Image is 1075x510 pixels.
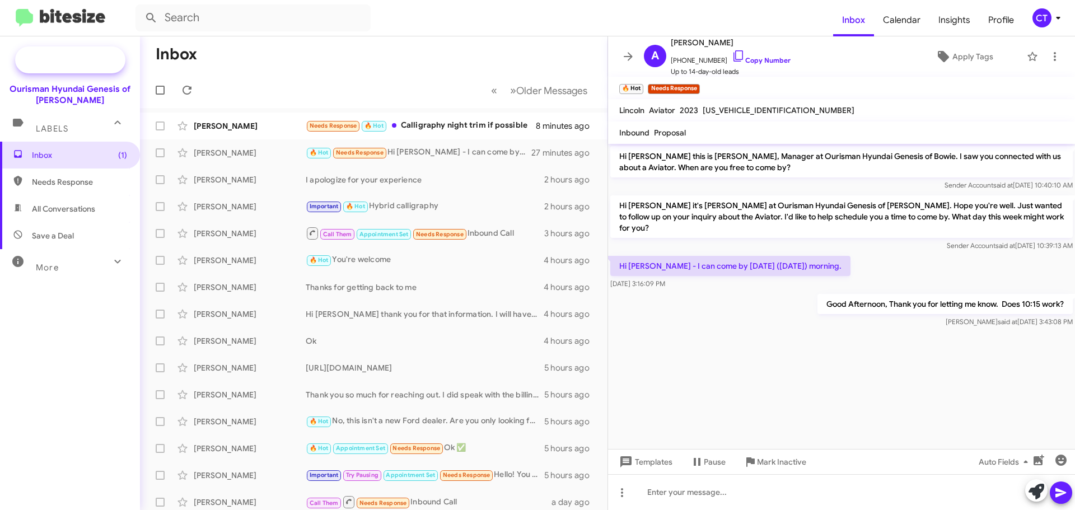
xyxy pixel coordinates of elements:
span: Important [310,471,339,479]
span: Aviator [649,105,675,115]
span: said at [993,181,1013,189]
p: Hi [PERSON_NAME] it's [PERSON_NAME] at Ourisman Hyundai Genesis of [PERSON_NAME]. Hope you're wel... [610,195,1073,238]
span: 🔥 Hot [310,149,329,156]
div: Inbound Call [306,495,551,509]
div: [PERSON_NAME] [194,470,306,481]
div: [PERSON_NAME] [194,282,306,293]
div: 4 hours ago [544,308,599,320]
span: Needs Response [32,176,127,188]
div: [PERSON_NAME] [194,416,306,427]
span: Try Pausing [346,471,378,479]
div: a day ago [551,497,599,508]
span: Needs Response [416,231,464,238]
div: [PERSON_NAME] [194,443,306,454]
a: Calendar [874,4,929,36]
div: 3 hours ago [544,228,599,239]
div: [PERSON_NAME] [194,255,306,266]
div: [URL][DOMAIN_NAME] [306,362,544,373]
span: Sender Account [DATE] 10:40:10 AM [945,181,1073,189]
div: [PERSON_NAME] [194,228,306,239]
div: [PERSON_NAME] [194,147,306,158]
div: Hi [PERSON_NAME] thank you for that information. I will have sales follow up [306,308,544,320]
span: Needs Response [443,471,490,479]
button: CT [1023,8,1063,27]
span: [PHONE_NUMBER] [671,49,791,66]
nav: Page navigation example [485,79,594,102]
div: [PERSON_NAME] [194,120,306,132]
button: Templates [608,452,681,472]
button: Next [503,79,594,102]
span: Older Messages [516,85,587,97]
span: A [651,47,659,65]
span: [PERSON_NAME] [DATE] 3:43:08 PM [946,317,1073,326]
input: Search [135,4,371,31]
span: Appointment Set [359,231,409,238]
a: Profile [979,4,1023,36]
span: Call Them [323,231,352,238]
span: Sender Account [DATE] 10:39:13 AM [947,241,1073,250]
div: 4 hours ago [544,282,599,293]
span: 🔥 Hot [310,445,329,452]
div: Calligraphy night trim if possible [306,119,536,132]
div: Inbound Call [306,226,544,240]
span: Appointment Set [386,471,435,479]
div: Ok ✅ [306,442,544,455]
span: Needs Response [336,149,384,156]
button: Pause [681,452,735,472]
span: Important [310,203,339,210]
span: Inbox [32,149,127,161]
span: Proposal [654,128,686,138]
button: Apply Tags [906,46,1021,67]
span: 🔥 Hot [346,203,365,210]
div: [PERSON_NAME] [194,201,306,212]
button: Previous [484,79,504,102]
div: Thanks for getting back to me [306,282,544,293]
div: Hello! You were going to send me the vehicle that had the incentives to it [306,469,544,481]
span: Special Campaign [49,54,116,65]
div: [PERSON_NAME] [194,362,306,373]
span: Lincoln [619,105,644,115]
span: More [36,263,59,273]
span: [PERSON_NAME] [671,36,791,49]
p: Good Afternoon, Thank you for letting me know. Does 10:15 work? [817,294,1073,314]
span: Insights [929,4,979,36]
div: Thank you so much for reaching out. I did speak with the billing manager if there was anyway that... [306,389,544,400]
h1: Inbox [156,45,197,63]
div: [PERSON_NAME] [194,174,306,185]
button: Auto Fields [970,452,1041,472]
p: Hi [PERSON_NAME] this is [PERSON_NAME], Manager at Ourisman Hyundai Genesis of Bowie. I saw you c... [610,146,1073,177]
small: 🔥 Hot [619,84,643,94]
span: » [510,83,516,97]
div: No, this isn't a new Ford dealer. Are you only looking for new Explorer? [306,415,544,428]
span: All Conversations [32,203,95,214]
div: 5 hours ago [544,416,599,427]
span: Call Them [310,499,339,507]
div: Hi [PERSON_NAME] - I can come by [DATE] ([DATE]) morning. [306,146,531,159]
div: [PERSON_NAME] [194,308,306,320]
span: Templates [617,452,672,472]
div: 5 hours ago [544,470,599,481]
div: 4 hours ago [544,255,599,266]
span: Auto Fields [979,452,1032,472]
span: « [491,83,497,97]
button: Mark Inactive [735,452,815,472]
span: Up to 14-day-old leads [671,66,791,77]
span: Needs Response [392,445,440,452]
div: [PERSON_NAME] [194,389,306,400]
span: said at [998,317,1017,326]
span: Needs Response [310,122,357,129]
span: [DATE] 3:16:09 PM [610,279,665,288]
span: Save a Deal [32,230,74,241]
div: 2 hours ago [544,174,599,185]
div: 5 hours ago [544,443,599,454]
small: Needs Response [648,84,699,94]
span: said at [995,241,1015,250]
span: (1) [118,149,127,161]
span: Inbound [619,128,649,138]
div: 5 hours ago [544,389,599,400]
span: Inbox [833,4,874,36]
span: Apply Tags [952,46,993,67]
p: Hi [PERSON_NAME] - I can come by [DATE] ([DATE]) morning. [610,256,850,276]
span: 🔥 Hot [310,256,329,264]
